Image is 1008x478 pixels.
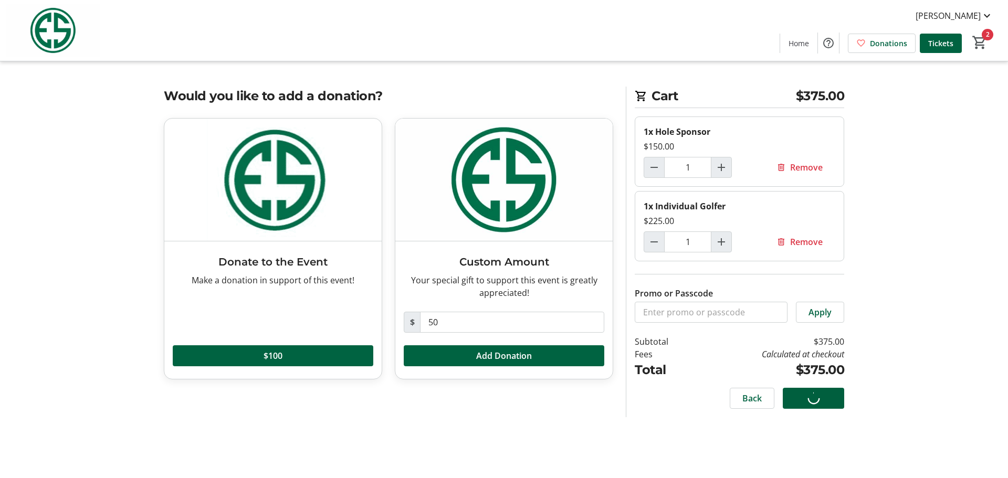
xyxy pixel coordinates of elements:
[6,4,100,57] img: Evans Scholars Foundation's Logo
[404,312,421,333] span: $
[696,348,844,360] td: Calculated at checkout
[644,125,835,138] div: 1x Hole Sponsor
[644,215,835,227] div: $225.00
[790,236,823,248] span: Remove
[808,306,832,318] span: Apply
[635,335,696,348] td: Subtotal
[635,348,696,360] td: Fees
[790,161,823,174] span: Remove
[644,157,664,177] button: Decrement by one
[848,34,916,53] a: Donations
[420,312,604,333] input: Donation Amount
[644,140,835,153] div: $150.00
[635,287,713,300] label: Promo or Passcode
[920,34,962,53] a: Tickets
[635,87,844,108] h2: Cart
[780,34,817,53] a: Home
[696,360,844,379] td: $375.00
[696,335,844,348] td: $375.00
[796,87,845,105] span: $375.00
[970,33,989,52] button: Cart
[711,157,731,177] button: Increment by one
[173,274,373,286] div: Make a donation in support of this event!
[644,232,664,252] button: Decrement by one
[711,232,731,252] button: Increment by one
[664,157,711,178] input: Hole Sponsor Quantity
[789,38,809,49] span: Home
[395,119,613,241] img: Custom Amount
[764,157,835,178] button: Remove
[818,33,839,54] button: Help
[635,302,787,323] input: Enter promo or passcode
[742,392,762,405] span: Back
[870,38,907,49] span: Donations
[635,360,696,379] td: Total
[764,231,835,252] button: Remove
[796,302,844,323] button: Apply
[173,345,373,366] button: $100
[164,119,382,241] img: Donate to the Event
[907,7,1002,24] button: [PERSON_NAME]
[404,254,604,270] h3: Custom Amount
[404,274,604,299] div: Your special gift to support this event is greatly appreciated!
[644,200,835,213] div: 1x Individual Golfer
[928,38,953,49] span: Tickets
[916,9,981,22] span: [PERSON_NAME]
[173,254,373,270] h3: Donate to the Event
[264,349,282,362] span: $100
[664,231,711,252] input: Individual Golfer Quantity
[730,388,774,409] button: Back
[164,87,613,105] h2: Would you like to add a donation?
[404,345,604,366] button: Add Donation
[476,349,532,362] span: Add Donation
